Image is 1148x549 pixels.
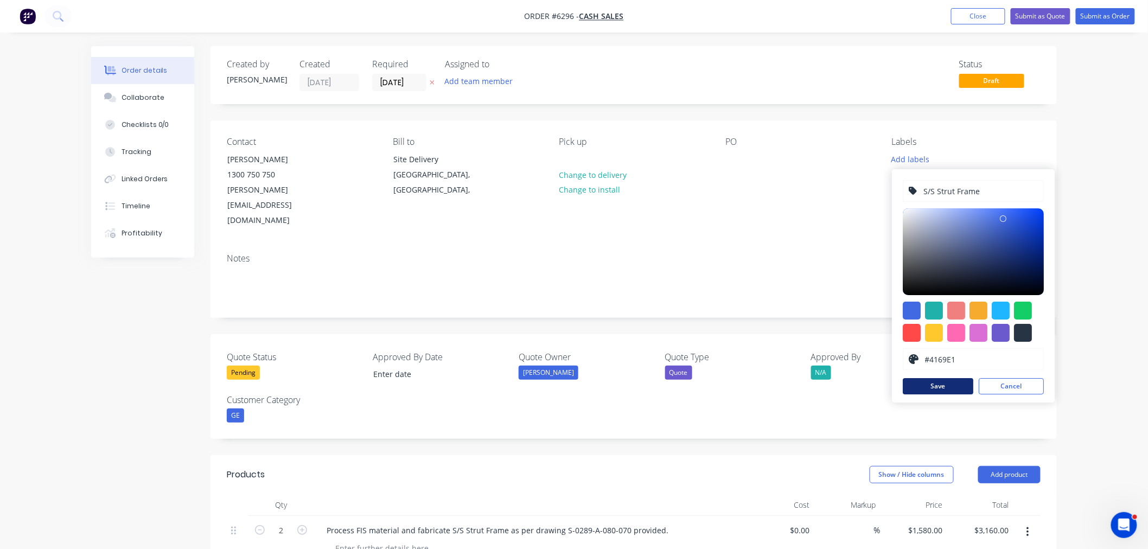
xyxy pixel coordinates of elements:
[248,494,314,516] div: Qty
[227,468,265,481] div: Products
[122,201,150,211] div: Timeline
[970,302,987,320] div: #f6ab2f
[227,137,375,147] div: Contact
[366,366,501,382] input: Enter date
[870,466,954,483] button: Show / Hide columns
[814,494,881,516] div: Markup
[372,59,432,69] div: Required
[947,494,1014,516] div: Total
[227,74,286,85] div: [PERSON_NAME]
[227,59,286,69] div: Created by
[903,378,973,394] button: Save
[227,350,362,363] label: Quote Status
[559,137,708,147] div: Pick up
[227,253,1041,264] div: Notes
[393,137,541,147] div: Bill to
[665,366,692,380] div: Quote
[227,167,317,182] div: 1300 750 750
[1111,512,1137,538] iframe: Intercom live chat
[811,366,831,380] div: N/A
[91,193,194,220] button: Timeline
[959,59,1041,69] div: Status
[992,324,1010,342] div: #6a5acd
[925,302,943,320] div: #20b2aa
[20,8,36,24] img: Factory
[393,167,483,197] div: [GEOGRAPHIC_DATA], [GEOGRAPHIC_DATA],
[91,138,194,165] button: Tracking
[725,137,874,147] div: PO
[227,393,362,406] label: Customer Category
[299,59,359,69] div: Created
[122,66,168,75] div: Order details
[970,324,987,342] div: #da70d6
[227,152,317,167] div: [PERSON_NAME]
[122,120,169,130] div: Checklists 0/0
[218,151,327,228] div: [PERSON_NAME]1300 750 750[PERSON_NAME][EMAIL_ADDRESS][DOMAIN_NAME]
[579,11,624,22] a: Cash Sales
[903,302,921,320] div: #4169e1
[384,151,493,198] div: Site Delivery[GEOGRAPHIC_DATA], [GEOGRAPHIC_DATA],
[91,165,194,193] button: Linked Orders
[992,302,1010,320] div: #1fb6ff
[959,74,1024,87] span: Draft
[439,74,519,88] button: Add team member
[525,11,579,22] span: Order #6296 -
[1076,8,1135,24] button: Submit as Order
[881,494,947,516] div: Price
[923,181,1038,201] input: Enter label name...
[553,182,626,197] button: Change to install
[951,8,1005,24] button: Close
[665,350,801,363] label: Quote Type
[91,57,194,84] button: Order details
[519,350,654,363] label: Quote Owner
[885,151,935,166] button: Add labels
[91,111,194,138] button: Checklists 0/0
[811,350,947,363] label: Approved By
[903,324,921,342] div: #ff4949
[122,174,168,184] div: Linked Orders
[122,228,162,238] div: Profitability
[978,466,1041,483] button: Add product
[748,494,814,516] div: Cost
[445,59,553,69] div: Assigned to
[122,93,164,103] div: Collaborate
[227,366,260,380] div: Pending
[892,137,1041,147] div: Labels
[318,522,677,538] div: Process FIS material and fabricate S/S Strut Frame as per drawing S-0289-A-080-070 provided.
[553,167,633,182] button: Change to delivery
[227,408,244,423] div: GE
[519,366,578,380] div: [PERSON_NAME]
[1014,324,1032,342] div: #273444
[874,524,881,537] span: %
[925,324,943,342] div: #ffc82c
[227,182,317,228] div: [PERSON_NAME][EMAIL_ADDRESS][DOMAIN_NAME]
[91,84,194,111] button: Collaborate
[947,302,965,320] div: #f08080
[1011,8,1070,24] button: Submit as Quote
[373,350,508,363] label: Approved By Date
[393,152,483,167] div: Site Delivery
[91,220,194,247] button: Profitability
[122,147,151,157] div: Tracking
[1014,302,1032,320] div: #13ce66
[445,74,519,88] button: Add team member
[979,378,1044,394] button: Cancel
[947,324,965,342] div: #ff69b4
